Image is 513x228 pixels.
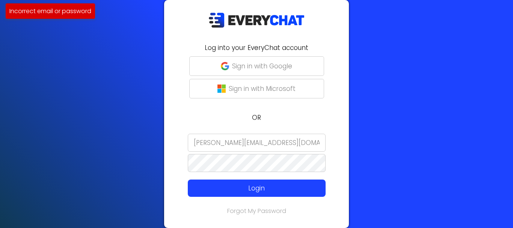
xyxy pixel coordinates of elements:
[189,79,324,98] button: Sign in with Microsoft
[188,180,326,197] button: Login
[169,43,344,53] h2: Log into your EveryChat account
[232,61,292,71] p: Sign in with Google
[208,12,305,28] img: EveryChat_logo_dark.png
[227,207,286,215] a: Forgot My Password
[189,56,324,76] button: Sign in with Google
[169,113,344,122] p: OR
[188,134,326,152] input: Email
[202,183,312,193] p: Login
[221,62,229,70] img: google-g.png
[9,6,91,16] p: Incorrect email or password
[229,84,296,94] p: Sign in with Microsoft
[217,85,226,93] img: microsoft-logo.png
